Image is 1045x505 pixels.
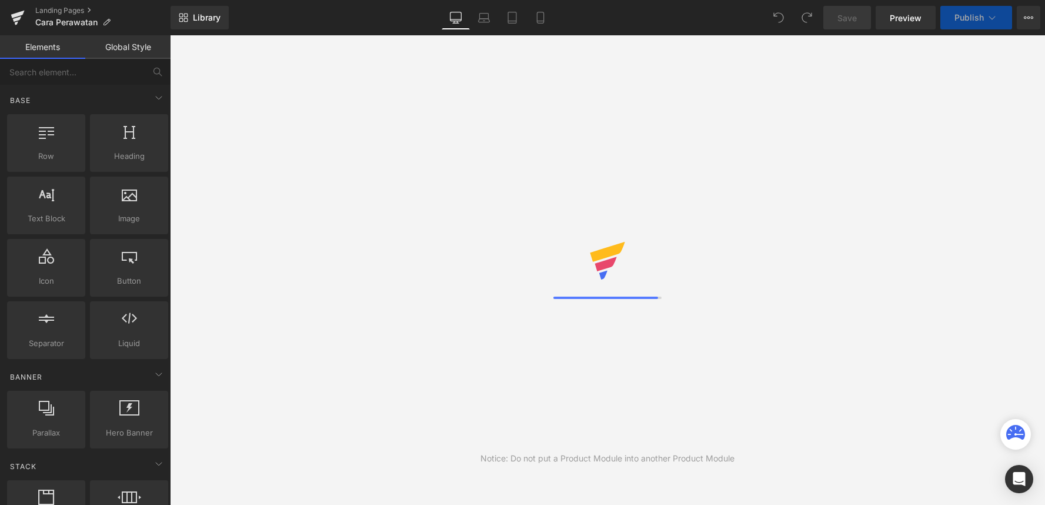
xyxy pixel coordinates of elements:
span: Save [837,12,857,24]
span: Preview [890,12,922,24]
div: Notice: Do not put a Product Module into another Product Module [480,452,734,465]
button: Redo [795,6,819,29]
span: Heading [94,150,165,162]
span: Button [94,275,165,287]
span: Hero Banner [94,427,165,439]
a: Landing Pages [35,6,171,15]
a: New Library [171,6,229,29]
span: Banner [9,371,44,383]
span: Separator [11,337,82,350]
span: Stack [9,461,38,472]
a: Mobile [526,6,555,29]
span: Row [11,150,82,162]
a: Tablet [498,6,526,29]
span: Base [9,95,32,106]
a: Preview [876,6,936,29]
span: Icon [11,275,82,287]
a: Laptop [470,6,498,29]
span: Image [94,212,165,225]
span: Parallax [11,427,82,439]
a: Desktop [442,6,470,29]
a: Global Style [85,35,171,59]
span: Liquid [94,337,165,350]
span: Text Block [11,212,82,225]
button: Publish [940,6,1012,29]
button: More [1017,6,1040,29]
button: Undo [767,6,790,29]
span: Publish [954,13,984,22]
span: Cara Perawatan [35,18,98,27]
span: Library [193,12,221,23]
div: Open Intercom Messenger [1005,465,1033,493]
